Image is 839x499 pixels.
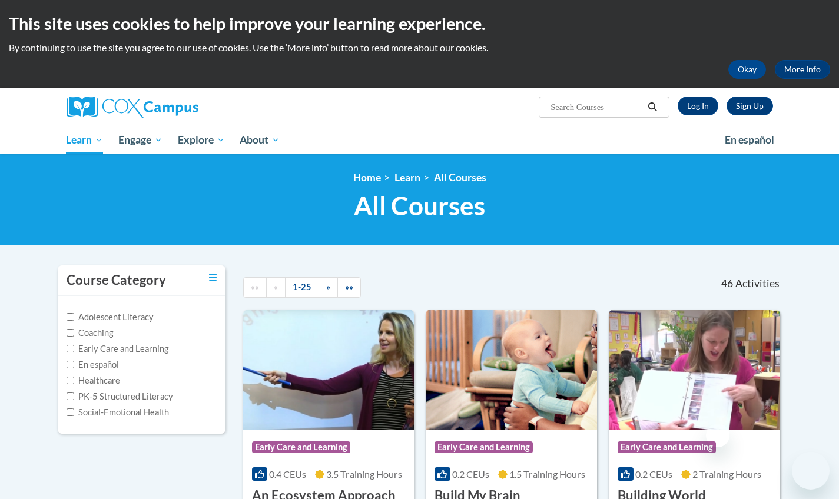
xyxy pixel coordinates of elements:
[394,171,420,184] a: Learn
[111,127,170,154] a: Engage
[9,12,830,35] h2: This site uses cookies to help improve your learning experience.
[326,468,402,480] span: 3.5 Training Hours
[67,327,113,340] label: Coaching
[67,271,166,290] h3: Course Category
[727,97,773,115] a: Register
[345,282,353,292] span: »»
[644,100,661,114] button: Search
[721,277,733,290] span: 46
[353,171,381,184] a: Home
[67,97,290,118] a: Cox Campus
[549,100,644,114] input: Search Courses
[426,310,597,430] img: Course Logo
[269,468,306,480] span: 0.4 CEUs
[792,452,830,490] iframe: Button to launch messaging window
[266,277,286,298] a: Previous
[240,133,280,147] span: About
[67,374,120,387] label: Healthcare
[67,406,169,419] label: Social-Emotional Health
[635,468,672,480] span: 0.2 CEUs
[67,408,74,416] input: Checkbox for Options
[67,313,74,321] input: Checkbox for Options
[9,41,830,54] p: By continuing to use the site you agree to our use of cookies. Use the ‘More info’ button to read...
[692,468,761,480] span: 2 Training Hours
[49,127,791,154] div: Main menu
[67,361,74,368] input: Checkbox for Options
[735,277,780,290] span: Activities
[118,133,163,147] span: Engage
[326,282,330,292] span: »
[67,345,74,352] input: Checkbox for Options
[67,311,154,324] label: Adolescent Literacy
[775,60,830,79] a: More Info
[252,441,350,453] span: Early Care and Learning
[67,377,74,384] input: Checkbox for Options
[706,424,729,447] iframe: Close message
[66,133,103,147] span: Learn
[209,271,217,284] a: Toggle collapse
[67,358,119,371] label: En español
[337,277,361,298] a: End
[170,127,233,154] a: Explore
[435,441,533,453] span: Early Care and Learning
[251,282,259,292] span: ««
[178,133,225,147] span: Explore
[67,329,74,337] input: Checkbox for Options
[243,310,414,430] img: Course Logo
[59,127,111,154] a: Learn
[67,390,173,403] label: PK-5 Structured Literacy
[285,277,319,298] a: 1-25
[509,468,585,480] span: 1.5 Training Hours
[618,441,716,453] span: Early Care and Learning
[319,277,338,298] a: Next
[67,97,198,118] img: Cox Campus
[678,97,718,115] a: Log In
[67,392,74,400] input: Checkbox for Options
[274,282,278,292] span: «
[232,127,287,154] a: About
[452,468,489,480] span: 0.2 CEUs
[67,342,168,355] label: Early Care and Learning
[434,171,486,184] a: All Courses
[354,190,485,221] span: All Courses
[243,277,267,298] a: Begining
[728,60,766,79] button: Okay
[609,310,780,430] img: Course Logo
[717,128,782,152] a: En español
[725,134,774,146] span: En español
